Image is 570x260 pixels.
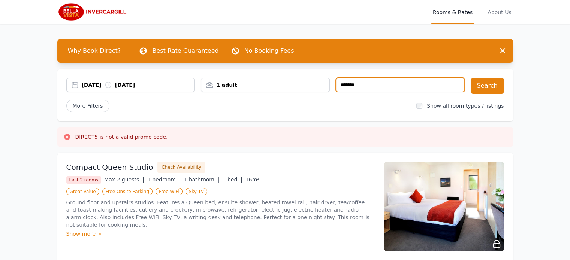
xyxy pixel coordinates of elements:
span: Max 2 guests | [104,177,144,183]
span: 1 bed | [223,177,242,183]
span: 16m² [245,177,259,183]
span: Free Onsite Parking [102,188,153,195]
span: Free WiFi [156,188,183,195]
span: Why Book Direct? [62,43,127,58]
p: No Booking Fees [244,46,294,55]
h3: Compact Queen Studio [66,162,153,172]
button: Search [471,78,504,94]
p: Ground floor and upstairs studios. Features a Queen bed, ensuite shower, heated towel rail, hair ... [66,199,375,229]
p: Best Rate Guaranteed [152,46,218,55]
div: [DATE] [DATE] [82,81,195,89]
button: Check Availability [157,162,205,173]
label: Show all room types / listings [427,103,504,109]
div: 1 adult [201,81,329,89]
span: Sky TV [186,188,208,195]
img: Bella Vista Invercargill [57,3,129,21]
span: Last 2 rooms [66,176,102,184]
h3: DIRECT5 is not a valid promo code. [75,133,168,141]
span: More Filters [66,100,109,112]
span: 1 bedroom | [147,177,181,183]
div: Show more > [66,230,375,238]
span: 1 bathroom | [184,177,219,183]
span: Great Value [66,188,99,195]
